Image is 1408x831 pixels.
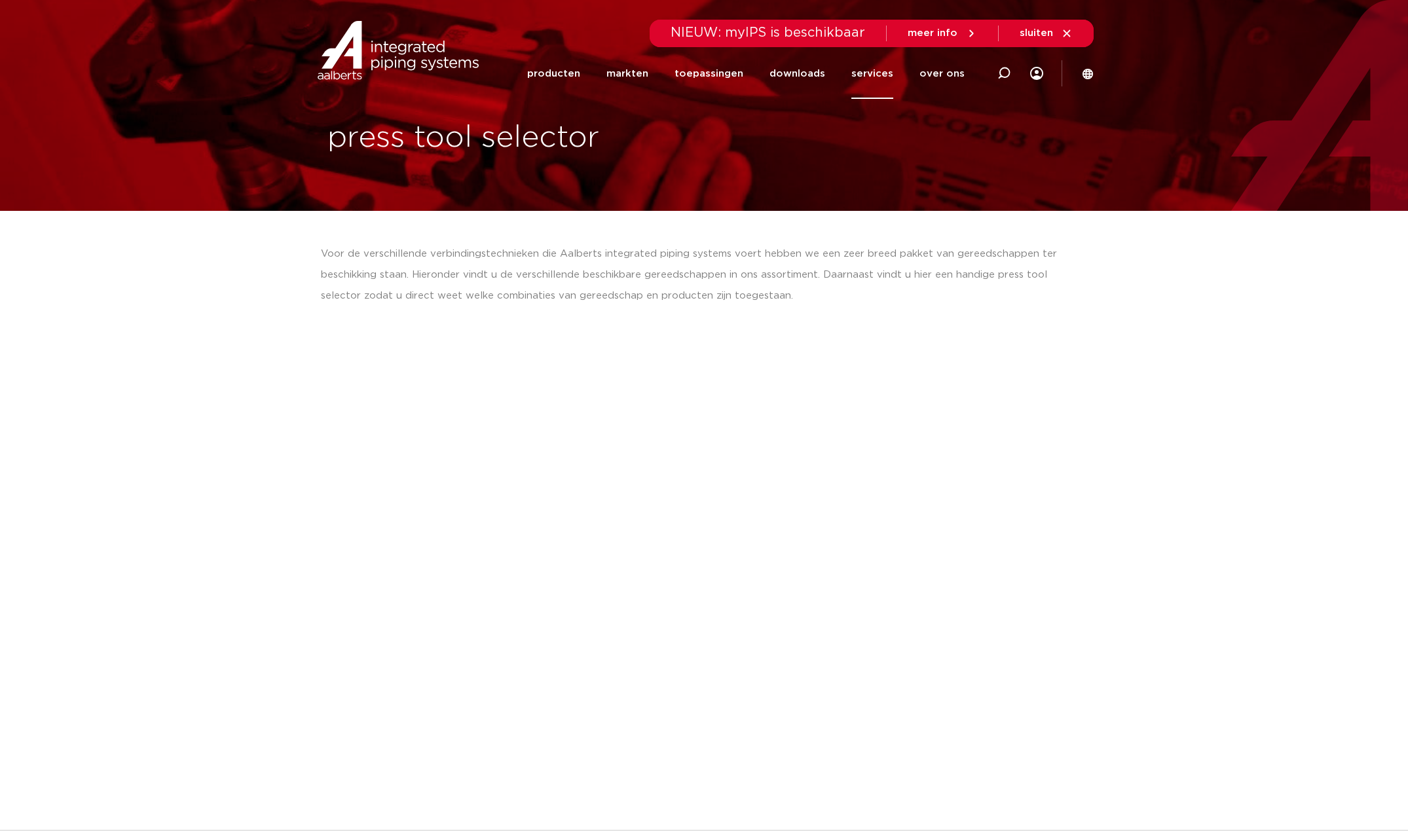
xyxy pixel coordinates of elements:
a: producten [527,48,580,99]
span: meer info [908,28,957,38]
nav: Menu [527,48,965,99]
a: markten [606,48,648,99]
a: over ons [919,48,965,99]
a: meer info [908,28,977,39]
a: sluiten [1020,28,1073,39]
span: sluiten [1020,28,1053,38]
a: downloads [769,48,825,99]
h1: press tool selector [327,117,697,159]
div: Voor de verschillende verbindingstechnieken die Aalberts integrated piping systems voert hebben w... [321,244,1087,306]
span: NIEUW: myIPS is beschikbaar [671,26,865,39]
a: services [851,48,893,99]
a: toepassingen [675,48,743,99]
